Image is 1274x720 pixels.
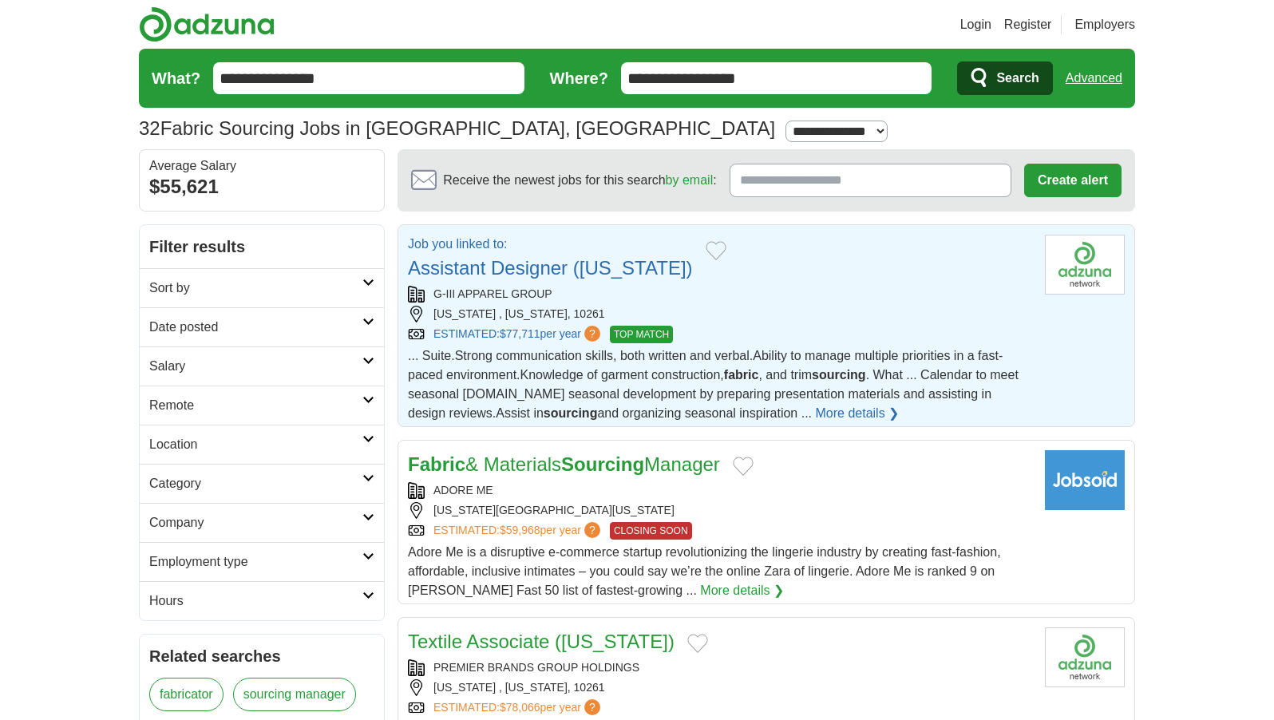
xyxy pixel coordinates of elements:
[408,545,1001,597] span: Adore Me is a disruptive e-commerce startup revolutionizing the lingerie industry by creating fas...
[610,326,673,343] span: TOP MATCH
[584,522,600,538] span: ?
[408,659,1032,676] div: PREMIER BRANDS GROUP HOLDINGS
[149,591,362,611] h2: Hours
[1004,15,1052,34] a: Register
[408,257,693,279] a: Assistant Designer ([US_STATE])
[149,435,362,454] h2: Location
[149,513,362,532] h2: Company
[149,552,362,572] h2: Employment type
[408,482,1032,499] div: ADORE ME
[140,307,384,346] a: Date posted
[149,357,362,376] h2: Salary
[584,699,600,715] span: ?
[149,678,224,711] a: fabricator
[584,326,600,342] span: ?
[408,306,1032,322] div: [US_STATE] , [US_STATE], 10261
[666,173,714,187] a: by email
[996,62,1039,94] span: Search
[149,172,374,201] div: $55,621
[408,235,693,254] p: Job you linked to:
[149,644,374,668] h2: Related searches
[500,327,540,340] span: $77,711
[687,634,708,653] button: Add to favorite jobs
[139,117,775,139] h1: Fabric Sourcing Jobs in [GEOGRAPHIC_DATA], [GEOGRAPHIC_DATA]
[1045,450,1125,510] img: Company logo
[500,524,540,536] span: $59,968
[1066,62,1122,94] a: Advanced
[139,6,275,42] img: Adzuna logo
[139,114,160,143] span: 32
[149,474,362,493] h2: Category
[408,349,1019,420] span: ... Suite.Strong communication skills, both written and verbal.Ability to manage multiple priorit...
[140,225,384,268] h2: Filter results
[140,542,384,581] a: Employment type
[724,368,759,382] strong: fabric
[140,581,384,620] a: Hours
[1024,164,1122,197] button: Create alert
[149,160,374,172] div: Average Salary
[140,503,384,542] a: Company
[408,453,465,475] strong: Fabric
[140,464,384,503] a: Category
[408,631,675,652] a: Textile Associate ([US_STATE])
[544,406,598,420] strong: sourcing
[1045,235,1125,295] img: Company logo
[140,425,384,464] a: Location
[610,522,692,540] span: CLOSING SOON
[561,453,644,475] strong: Sourcing
[815,404,899,423] a: More details ❯
[433,522,603,540] a: ESTIMATED:$59,968per year?
[550,66,608,90] label: Where?
[149,396,362,415] h2: Remote
[140,386,384,425] a: Remote
[408,679,1032,696] div: [US_STATE] , [US_STATE], 10261
[140,346,384,386] a: Salary
[433,326,603,343] a: ESTIMATED:$77,711per year?
[700,581,784,600] a: More details ❯
[706,241,726,260] button: Add to favorite jobs
[149,279,362,298] h2: Sort by
[443,171,716,190] span: Receive the newest jobs for this search :
[500,701,540,714] span: $78,066
[433,699,603,716] a: ESTIMATED:$78,066per year?
[957,61,1052,95] button: Search
[233,678,356,711] a: sourcing manager
[149,318,362,337] h2: Date posted
[408,453,720,475] a: Fabric& MaterialsSourcingManager
[1074,15,1135,34] a: Employers
[1045,627,1125,687] img: Company logo
[960,15,991,34] a: Login
[140,268,384,307] a: Sort by
[408,286,1032,303] div: G-III APPAREL GROUP
[152,66,200,90] label: What?
[812,368,866,382] strong: sourcing
[408,502,1032,519] div: [US_STATE][GEOGRAPHIC_DATA][US_STATE]
[733,457,754,476] button: Add to favorite jobs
